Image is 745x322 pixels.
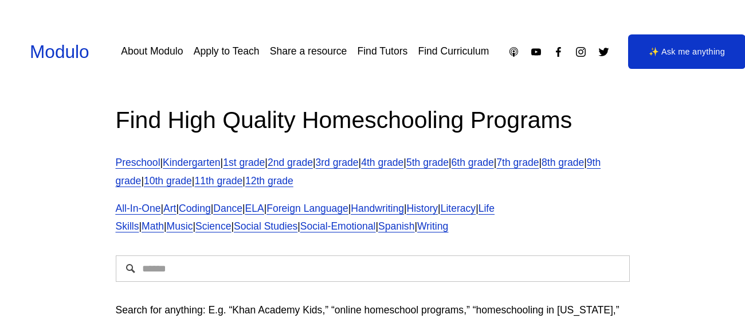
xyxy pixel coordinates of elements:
[116,154,630,190] p: | | | | | | | | | | | | |
[194,175,242,187] a: 11th grade
[223,157,265,168] a: 1st grade
[542,157,584,168] a: 8th grade
[245,203,264,214] a: ELA
[179,203,211,214] a: Coding
[270,41,347,61] a: Share a resource
[266,203,348,214] a: Foreign Language
[268,157,313,168] a: 2nd grade
[406,157,449,168] a: 5th grade
[234,220,297,232] a: Social Studies
[441,203,476,214] a: Literacy
[361,157,403,168] a: 4th grade
[552,46,564,58] a: Facebook
[30,41,89,62] a: Modulo
[142,220,164,232] a: Math
[417,220,448,232] a: Writing
[418,41,489,61] a: Find Curriculum
[167,220,193,232] a: Music
[194,41,260,61] a: Apply to Teach
[195,220,231,232] a: Science
[378,220,414,232] a: Spanish
[121,41,183,61] a: About Modulo
[116,157,601,187] a: 9th grade
[116,255,630,282] input: Search
[116,157,160,168] a: Preschool
[116,203,161,214] a: All-In-One
[116,200,630,236] p: | | | | | | | | | | | | | | | |
[163,157,220,168] a: Kindergarten
[116,105,630,136] h2: Find High Quality Homeschooling Programs
[407,203,438,214] a: History
[351,203,404,214] a: Handwriting
[508,46,520,58] a: Apple Podcasts
[213,203,242,214] a: Dance
[452,157,494,168] a: 6th grade
[245,175,293,187] a: 12th grade
[496,157,539,168] a: 7th grade
[116,203,495,232] a: Life Skills
[300,220,376,232] a: Social-Emotional
[358,41,408,61] a: Find Tutors
[575,46,587,58] a: Instagram
[530,46,542,58] a: YouTube
[144,175,192,187] a: 10th grade
[315,157,358,168] a: 3rd grade
[598,46,610,58] a: Twitter
[163,203,176,214] a: Art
